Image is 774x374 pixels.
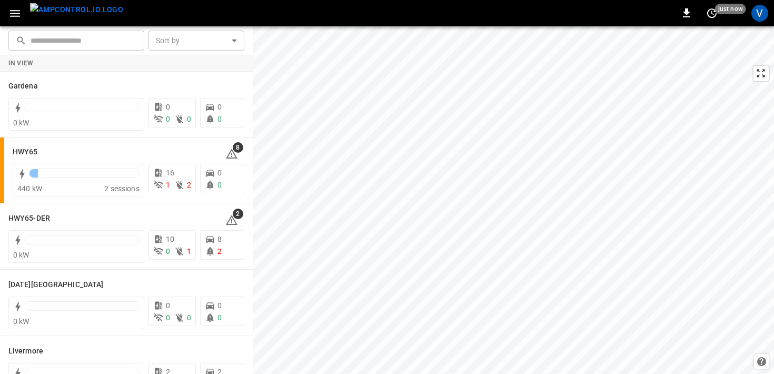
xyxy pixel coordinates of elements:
[187,247,191,255] span: 1
[8,346,43,357] h6: Livermore
[13,251,29,259] span: 0 kW
[187,115,191,123] span: 0
[166,181,170,189] span: 1
[703,5,720,22] button: set refresh interval
[13,119,29,127] span: 0 kW
[217,247,222,255] span: 2
[217,169,222,177] span: 0
[217,235,222,243] span: 8
[751,5,768,22] div: profile-icon
[217,115,222,123] span: 0
[30,3,123,16] img: ampcontrol.io logo
[217,103,222,111] span: 0
[17,184,42,193] span: 440 kW
[187,313,191,322] span: 0
[217,313,222,322] span: 0
[217,181,222,189] span: 0
[187,181,191,189] span: 2
[233,142,243,153] span: 8
[166,313,170,322] span: 0
[8,279,103,291] h6: Karma Center
[13,317,29,326] span: 0 kW
[253,26,774,374] canvas: Map
[166,301,170,310] span: 0
[166,235,174,243] span: 10
[8,60,34,67] strong: In View
[217,301,222,310] span: 0
[166,103,170,111] span: 0
[8,213,50,224] h6: HWY65-DER
[8,81,38,92] h6: Gardena
[166,169,174,177] span: 16
[166,115,170,123] span: 0
[104,184,140,193] span: 2 sessions
[233,209,243,219] span: 2
[715,4,746,14] span: just now
[166,247,170,255] span: 0
[13,146,38,158] h6: HWY65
